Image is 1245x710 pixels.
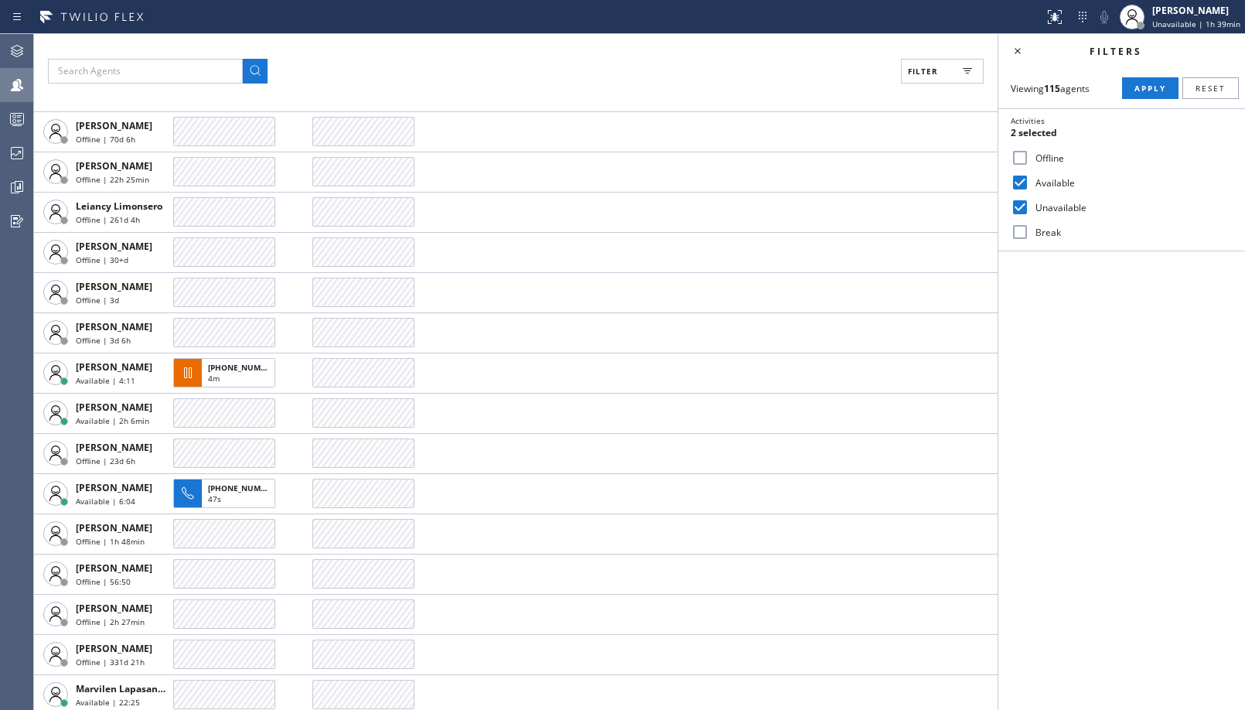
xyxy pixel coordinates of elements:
div: [PERSON_NAME] [1152,4,1240,17]
span: [PERSON_NAME] [76,642,152,655]
span: Available | 6:04 [76,496,135,507]
span: Leiancy Limonsero [76,200,162,213]
span: 4m [208,373,220,384]
span: Offline | 2h 27min [76,616,145,627]
span: Available | 2h 6min [76,415,149,426]
label: Offline [1029,152,1233,165]
span: Filter [908,66,938,77]
span: Offline | 331d 21h [76,657,145,667]
span: [PERSON_NAME] [76,401,152,414]
span: Offline | 23d 6h [76,456,135,466]
label: Break [1029,226,1233,239]
div: Activities [1011,115,1233,126]
span: [PERSON_NAME] [76,441,152,454]
span: [PERSON_NAME] [76,360,152,374]
span: Offline | 1h 48min [76,536,145,547]
span: [PERSON_NAME] [76,320,152,333]
button: [PHONE_NUMBER]47s [173,474,280,513]
span: Available | 4:11 [76,375,135,386]
span: Offline | 3d 6h [76,335,131,346]
input: Search Agents [48,59,243,84]
button: Filter [901,59,984,84]
button: Reset [1182,77,1239,99]
span: Offline | 56:50 [76,576,131,587]
span: Available | 22:25 [76,697,140,708]
button: Mute [1093,6,1115,28]
span: [PERSON_NAME] [76,280,152,293]
span: [PERSON_NAME] [76,562,152,575]
span: 2 selected [1011,126,1057,139]
span: [PHONE_NUMBER] [208,483,278,493]
strong: 115 [1044,82,1060,95]
span: [PERSON_NAME] [76,481,152,494]
span: Offline | 261d 4h [76,214,140,225]
span: Offline | 70d 6h [76,134,135,145]
span: [PERSON_NAME] [76,602,152,615]
span: Offline | 3d [76,295,119,306]
span: Apply [1134,83,1166,94]
span: [PERSON_NAME] [76,159,152,172]
span: [PERSON_NAME] [76,521,152,534]
span: Filters [1090,45,1142,58]
span: Unavailable | 1h 39min [1152,19,1240,29]
button: Apply [1122,77,1178,99]
span: 47s [208,493,221,504]
label: Unavailable [1029,201,1233,214]
span: [PERSON_NAME] [76,240,152,253]
span: Offline | 22h 25min [76,174,149,185]
span: Offline | 30+d [76,254,128,265]
span: Marvilen Lapasanda [76,682,169,695]
label: Available [1029,176,1233,189]
button: [PHONE_NUMBER]4m [173,353,280,392]
span: Viewing agents [1011,82,1090,95]
span: Reset [1196,83,1226,94]
span: [PERSON_NAME] [76,119,152,132]
span: [PHONE_NUMBER] [208,362,278,373]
